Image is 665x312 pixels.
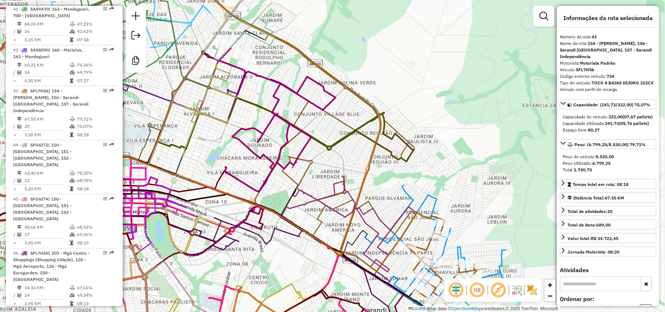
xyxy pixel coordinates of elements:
div: Capacidade Utilizada: [563,120,653,127]
em: Opções [103,7,107,11]
strong: 8.530,00 [596,154,614,159]
td: = [13,300,17,307]
div: Veículo com perfil de recarga [560,86,656,93]
strong: 734 [607,73,614,79]
td: 75,07% [77,123,114,130]
em: Rota exportada [110,251,114,255]
td: = [13,36,17,43]
strong: 322,00 [608,114,623,119]
strong: 20 [607,209,612,214]
em: Rota exportada [110,47,114,52]
em: Opções [103,251,107,255]
td: 08:18 [77,131,114,138]
span: SAS9A70 [30,6,49,12]
td: 69,56% [77,231,114,238]
td: 07:27 [77,77,114,84]
i: % de utilização da cubagem [70,124,75,129]
td: 08:13 [77,300,114,307]
span: Peso do veículo: [563,154,614,159]
a: Distância Total:67,55 KM [560,193,656,202]
em: Rota exportada [110,7,114,11]
i: % de utilização da cubagem [70,178,75,183]
i: % de utilização do peso [70,286,75,290]
i: Tempo total em rota [70,301,73,306]
div: Peso: (6.799,25/8.530,00) 79,71% [560,151,656,176]
a: Tempo total em rota: 08:18 [560,179,656,189]
td: / [13,28,17,35]
i: Distância Total [17,286,22,290]
span: Exibir rótulo [490,281,507,299]
td: 75,20% [77,170,114,177]
i: % de utilização do peso [70,225,75,229]
span: Ocultar NR [469,281,486,299]
td: 14 [24,292,69,299]
td: / [13,123,17,130]
label: Ordenar por: [560,294,656,303]
a: Total de itens:689,00 [560,220,656,229]
a: OpenStreetMap [451,306,482,311]
img: Exibir/Ocultar setores [526,284,538,296]
div: Tipo do veículo: [560,80,656,86]
td: = [13,185,17,193]
h4: Atividades [560,267,656,274]
td: 42,62% [77,28,114,35]
em: Opções [103,142,107,147]
div: Distância Total: [567,195,624,201]
strong: TOCO 8 BAIAS 8530KG 322CX [592,80,654,85]
strong: 1.730,75 [574,167,592,172]
td: 68,95% [77,177,114,184]
span: SFL7H60 [30,250,49,256]
span: Peso: (6.799,25/8.530,00) 79,71% [574,142,646,147]
span: SFL7H56 [30,88,49,94]
i: Tempo total em rota [70,241,73,245]
td: = [13,77,17,84]
img: Fluxo de ruas [511,284,523,296]
strong: 43 [592,34,597,39]
div: Motorista: [560,60,656,66]
span: − [548,291,553,300]
span: | [427,306,428,311]
div: Map data © contributors,© 2025 TomTom, Microsoft [406,306,560,312]
i: Distância Total [17,171,22,175]
td: 16 [24,28,69,35]
i: % de utilização da cubagem [70,293,75,297]
h4: Informações da rota selecionada [560,15,656,22]
strong: (05,76 pallets) [619,121,649,126]
a: Exportar sessão [129,28,143,45]
td: / [13,177,17,184]
td: 79,71% [77,115,114,123]
td: 67,55 KM [24,115,69,123]
td: 4,30 KM [24,77,69,84]
td: 08:18 [77,185,114,193]
td: 34,34 KM [24,284,69,292]
td: 64,79% [77,69,114,76]
a: Exibir filtros [536,9,551,23]
td: 14 [24,69,69,76]
td: = [13,239,17,247]
div: Total de itens: [567,222,611,228]
a: Capacidade: (241,73/322,00) 75,07% [560,99,656,109]
td: 5,25 KM [24,36,69,43]
a: Zoom in [544,279,555,290]
i: Distância Total [17,63,22,67]
i: Total de Atividades [17,70,22,75]
td: 58,66 KM [24,224,69,231]
div: Veículo: [560,66,656,73]
em: Rota exportada [110,197,114,201]
td: 3,45 KM [24,239,69,247]
strong: 154 - [PERSON_NAME], 156 - Sarandi [GEOGRAPHIC_DATA], 157 - Sarandi Independência [560,41,652,59]
span: 43 - [13,88,88,113]
td: 62,40 KM [24,170,69,177]
td: 84,05 KM [24,20,69,28]
i: Distância Total [17,22,22,26]
strong: Motorista Padrão [580,60,615,66]
div: Capacidade do veículo: [563,114,653,120]
em: Rota exportada [110,142,114,147]
i: Total de Atividades [17,178,22,183]
span: Total de atividades: [567,209,612,214]
span: | 103 - Mgá Centro - Shoppings (Shopping Cidade), 120 - Mgá Aeroporto, 126 - Mgá Eurogarden, 150 ... [13,250,90,282]
td: 08:19 [77,239,114,247]
a: Jornada Motorista: 08:20 [560,247,656,256]
i: Total de Atividades [17,232,22,237]
strong: 241,73 [605,121,619,126]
